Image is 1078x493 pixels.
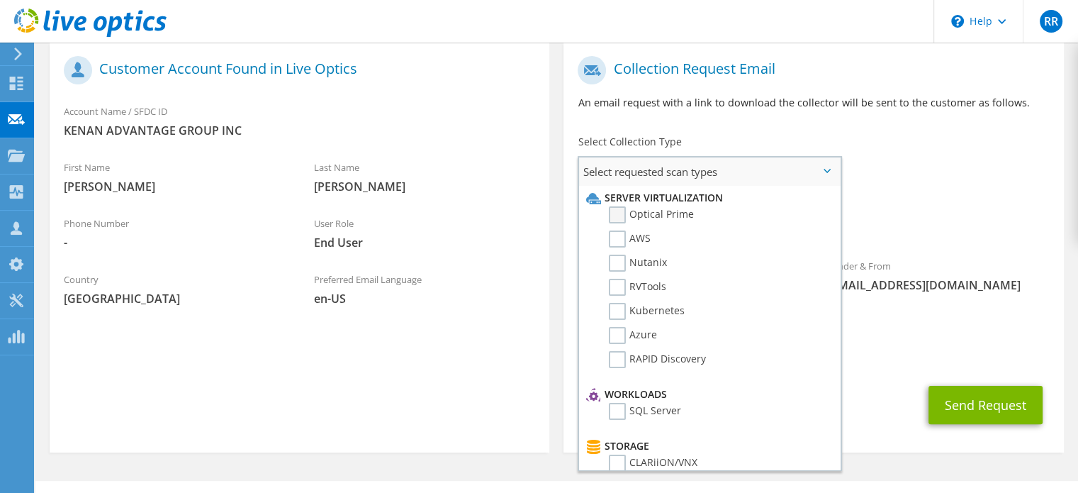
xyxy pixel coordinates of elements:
span: End User [314,235,536,250]
span: RR [1040,10,1062,33]
label: RAPID Discovery [609,351,706,368]
label: Nutanix [609,255,667,272]
li: Storage [583,438,833,455]
div: Sender & From [814,251,1064,300]
div: Country [50,265,300,314]
div: First Name [50,153,300,201]
span: - [64,235,286,250]
label: Azure [609,327,657,344]
button: Send Request [928,386,1043,424]
svg: \n [951,15,964,28]
label: Select Collection Type [578,135,681,149]
span: [EMAIL_ADDRESS][DOMAIN_NAME] [828,277,1050,293]
label: Kubernetes [609,303,685,320]
h1: Collection Request Email [578,56,1042,84]
div: Last Name [300,153,550,201]
div: To [563,251,814,316]
span: en-US [314,291,536,306]
span: Select requested scan types [579,157,840,186]
div: Account Name / SFDC ID [50,96,549,145]
li: Server Virtualization [583,189,833,206]
div: Preferred Email Language [300,265,550,314]
span: [GEOGRAPHIC_DATA] [64,291,286,306]
h1: Customer Account Found in Live Optics [64,56,528,84]
p: An email request with a link to download the collector will be sent to the customer as follows. [578,95,1049,111]
span: KENAN ADVANTAGE GROUP INC [64,123,535,138]
div: Requested Collections [563,192,1063,244]
div: User Role [300,209,550,257]
label: RVTools [609,279,666,296]
div: CC & Reply To [563,323,1063,372]
label: Optical Prime [609,206,694,223]
li: Workloads [583,386,833,403]
label: SQL Server [609,403,681,420]
span: [PERSON_NAME] [64,179,286,194]
label: CLARiiON/VNX [609,455,697,472]
div: Phone Number [50,209,300,257]
label: AWS [609,231,651,248]
span: [PERSON_NAME] [314,179,536,194]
